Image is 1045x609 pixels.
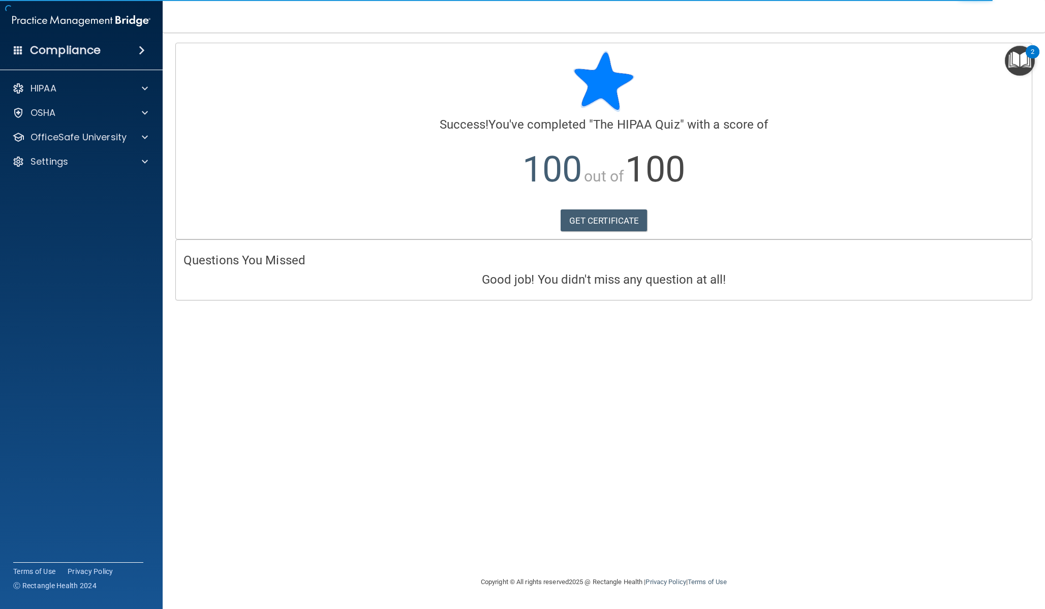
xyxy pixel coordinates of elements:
span: 100 [522,148,582,190]
p: HIPAA [30,82,56,95]
h4: Good job! You didn't miss any question at all! [183,273,1024,286]
a: Terms of Use [13,566,55,576]
span: 100 [625,148,685,190]
span: Success! [440,117,489,132]
p: OSHA [30,107,56,119]
p: Settings [30,156,68,168]
button: Open Resource Center, 2 new notifications [1005,46,1035,76]
a: Privacy Policy [646,578,686,586]
span: The HIPAA Quiz [593,117,680,132]
div: Copyright © All rights reserved 2025 @ Rectangle Health | | [418,566,789,598]
a: HIPAA [12,82,148,95]
iframe: To enrich screen reader interactions, please activate Accessibility in Grammarly extension settings [994,539,1033,577]
a: GET CERTIFICATE [561,209,648,232]
a: Settings [12,156,148,168]
h4: You've completed " " with a score of [183,118,1024,131]
span: out of [584,167,624,185]
p: OfficeSafe University [30,131,127,143]
img: PMB logo [12,11,150,31]
h4: Compliance [30,43,101,57]
h4: Questions You Missed [183,254,1024,267]
img: blue-star-rounded.9d042014.png [573,51,634,112]
a: Terms of Use [688,578,727,586]
span: Ⓒ Rectangle Health 2024 [13,581,97,591]
a: Privacy Policy [68,566,113,576]
a: OSHA [12,107,148,119]
a: OfficeSafe University [12,131,148,143]
div: 2 [1031,52,1034,65]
